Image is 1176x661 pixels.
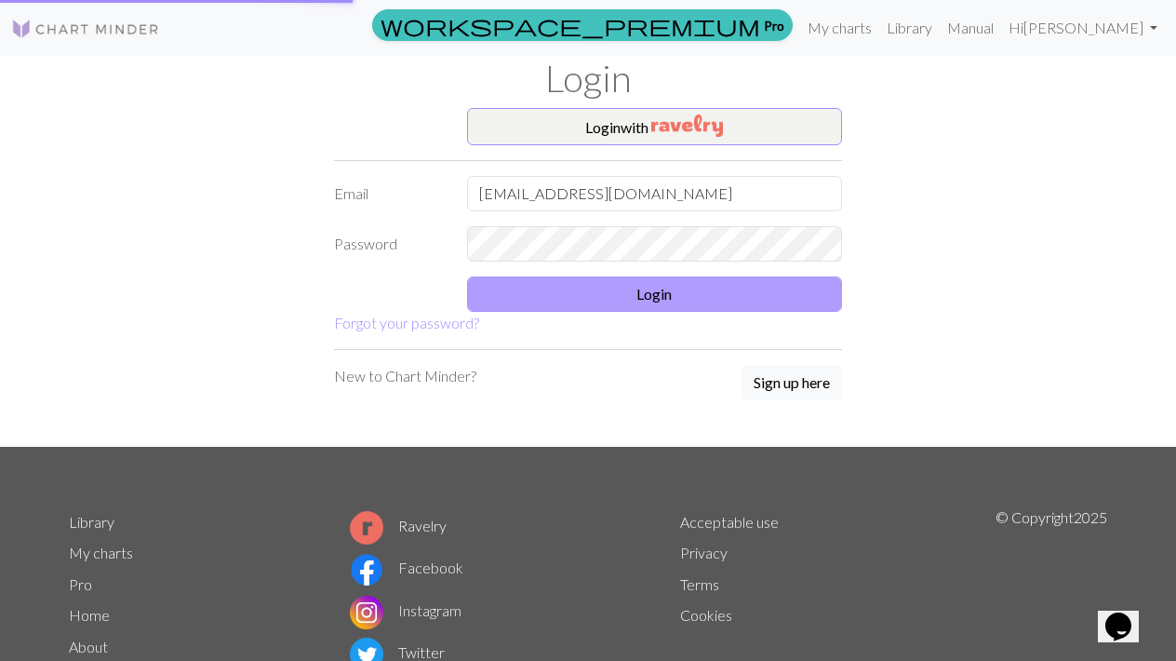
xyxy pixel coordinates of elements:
[323,176,456,211] label: Email
[800,9,879,47] a: My charts
[58,56,1118,101] h1: Login
[467,108,843,145] button: Loginwith
[372,9,793,41] a: Pro
[69,544,133,561] a: My charts
[11,18,160,40] img: Logo
[467,277,843,312] button: Login
[1098,587,1157,642] iframe: chat widget
[879,9,940,47] a: Library
[680,544,728,561] a: Privacy
[334,365,476,387] p: New to Chart Minder?
[350,601,461,619] a: Instagram
[381,12,760,38] span: workspace_premium
[350,643,445,661] a: Twitter
[940,9,1001,47] a: Manual
[651,115,723,137] img: Ravelry
[350,596,383,629] img: Instagram logo
[69,638,108,655] a: About
[69,606,110,624] a: Home
[680,575,719,593] a: Terms
[334,314,479,331] a: Forgot your password?
[742,365,842,400] button: Sign up here
[680,513,779,531] a: Acceptable use
[350,511,383,545] img: Ravelry logo
[350,517,447,534] a: Ravelry
[69,575,92,593] a: Pro
[1001,9,1165,47] a: Hi[PERSON_NAME]
[323,226,456,262] label: Password
[350,559,463,576] a: Facebook
[742,365,842,402] a: Sign up here
[350,553,383,587] img: Facebook logo
[69,513,114,531] a: Library
[680,606,732,624] a: Cookies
